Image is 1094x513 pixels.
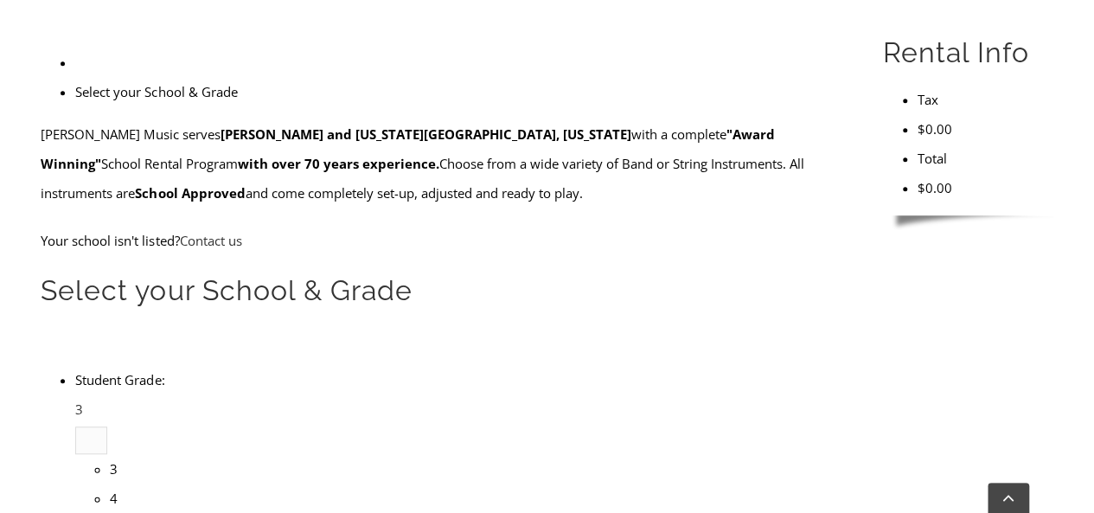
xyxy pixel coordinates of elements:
a: Contact us [179,232,241,249]
strong: [PERSON_NAME] and [US_STATE][GEOGRAPHIC_DATA], [US_STATE] [220,125,630,143]
h2: Select your School & Grade [41,273,842,309]
h2: Rental Info [883,35,1053,71]
li: Total [918,144,1053,173]
p: [PERSON_NAME] Music serves with a complete School Rental Program Choose from a wide variety of Ba... [41,119,842,208]
label: Student Grade: [75,371,164,388]
strong: with over 70 years experience. [237,155,438,172]
li: Tax [918,85,1053,114]
li: $0.00 [918,114,1053,144]
li: Select your School & Grade [75,77,842,106]
strong: School Approved [135,184,245,202]
p: Your school isn't listed? [41,226,842,255]
img: sidebar-footer.png [883,215,1053,231]
span: 3 [75,401,83,418]
li: $0.00 [918,173,1053,202]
